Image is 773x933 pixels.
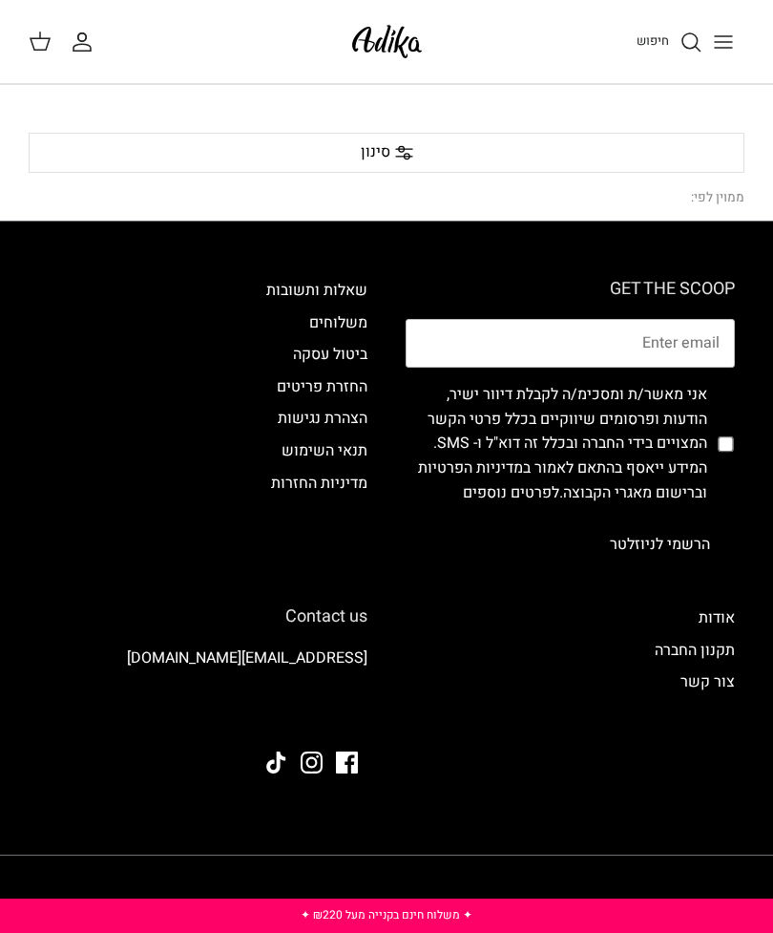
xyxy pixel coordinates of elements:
button: הרשמי לניוזלטר [585,520,735,568]
a: החזרת פריטים [277,375,367,398]
div: סינון [29,133,744,173]
a: חיפוש [637,31,702,53]
a: Instagram [301,752,323,774]
a: צור קשר [680,670,735,693]
input: Email [406,319,735,369]
a: ביטול עסקה [293,343,367,366]
img: Adika IL [315,699,367,724]
button: Toggle menu [702,21,744,63]
a: משלוחים [309,311,367,334]
h6: Contact us [38,606,367,627]
a: Tiktok [265,752,287,774]
a: שאלות ותשובות [266,279,367,302]
a: ✦ משלוח חינם בקנייה מעל ₪220 ✦ [301,906,472,923]
a: מדיניות החזרות [271,472,367,495]
a: תנאי השימוש [282,439,367,462]
a: תקנון החברה [655,639,735,662]
label: אני מאשר/ת ומסכימ/ה לקבלת דיוור ישיר, הודעות ופרסומים שיווקיים בכלל פרטי הקשר המצויים בידי החברה ... [406,383,707,505]
div: ממוין לפי: [691,188,744,209]
div: Secondary navigation [386,606,754,788]
a: אודות [699,606,735,629]
h6: GET THE SCOOP [406,279,735,300]
a: Facebook [336,752,358,774]
a: [EMAIL_ADDRESS][DOMAIN_NAME] [127,647,367,669]
a: לפרטים נוספים [463,481,559,504]
a: הצהרת נגישות [278,407,367,430]
img: Adika IL [346,19,428,64]
a: החשבון שלי [71,31,101,53]
div: Secondary navigation [19,279,386,568]
span: חיפוש [637,32,669,50]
